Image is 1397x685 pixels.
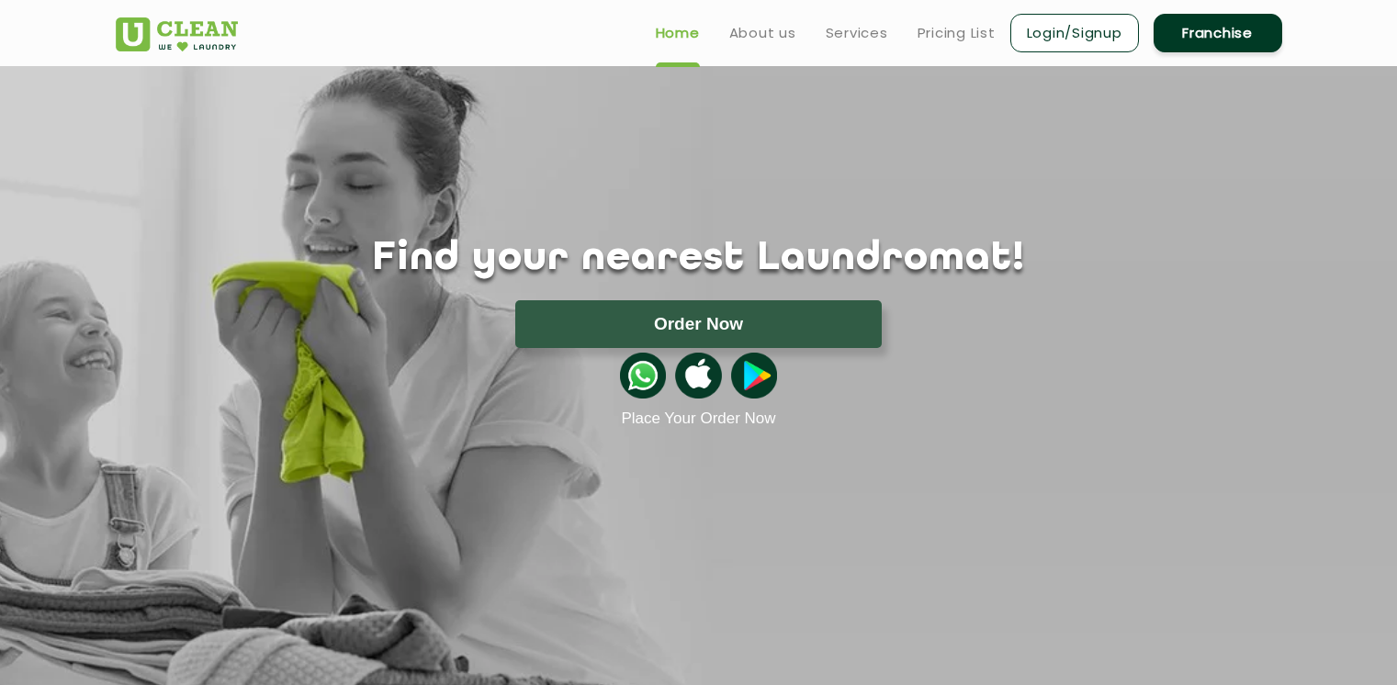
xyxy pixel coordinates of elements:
h1: Find your nearest Laundromat! [102,236,1296,282]
img: apple-icon.png [675,353,721,399]
img: whatsappicon.png [620,353,666,399]
img: playstoreicon.png [731,353,777,399]
a: Franchise [1154,14,1282,52]
a: Login/Signup [1010,14,1139,52]
a: Pricing List [918,22,996,44]
a: About us [729,22,796,44]
a: Services [826,22,888,44]
img: UClean Laundry and Dry Cleaning [116,17,238,51]
a: Home [656,22,700,44]
button: Order Now [515,300,882,348]
a: Place Your Order Now [621,410,775,428]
